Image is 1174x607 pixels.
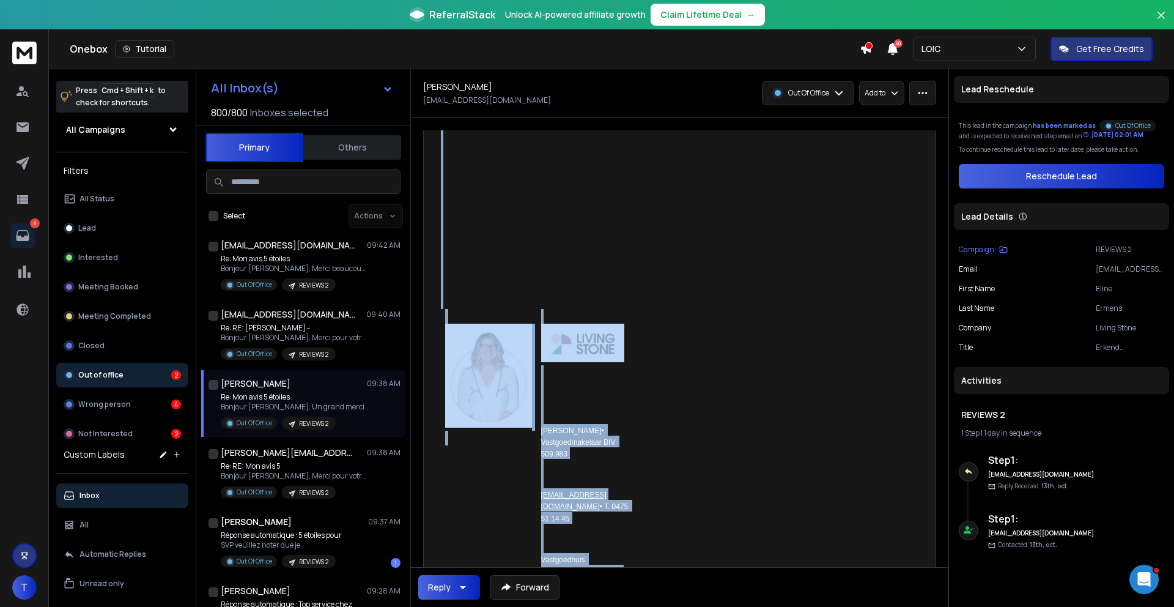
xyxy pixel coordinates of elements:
img: 38d1536f-83ba-4239-bef9-49fc980dfc41.jpeg [445,324,532,430]
div: [DATE] 02:01 AM [1083,130,1143,140]
div: This lead in the campaign and is expected to receive next step email on [959,117,1164,140]
p: 09:42 AM [367,240,401,250]
p: Eline [1096,284,1164,294]
p: Get Free Credits [1076,43,1144,55]
span: Vastgoedhuis [GEOGRAPHIC_DATA] [541,556,618,576]
div: | [961,428,1162,438]
p: REVIEWS 2 [299,488,328,497]
p: REVIEWS 2 [299,350,328,359]
p: Lead Details [961,210,1013,223]
h6: [EMAIL_ADDRESS][DOMAIN_NAME] [988,470,1095,479]
p: Inbox [79,491,100,501]
p: Unread only [79,579,124,589]
p: Out Of Office [1115,121,1151,130]
p: 09:28 AM [367,586,401,596]
span: 1 day in sequence [984,428,1041,438]
button: Automatic Replies [56,542,188,567]
p: Lead [78,223,96,233]
button: Forward [490,575,559,600]
div: 4 [171,400,181,409]
h6: [EMAIL_ADDRESS][DOMAIN_NAME] [988,529,1095,538]
p: Automatic Replies [79,549,146,559]
p: Erkend vastgoedmakelaar [1096,343,1164,352]
h3: Custom Labels [64,449,125,461]
h1: [PERSON_NAME] [221,378,290,390]
p: Last Name [959,303,994,313]
iframe: Intercom live chat [1129,565,1159,594]
button: Others [303,134,401,161]
h1: [EMAIL_ADDRESS][DOMAIN_NAME] +1 [221,308,355,321]
p: REVIEWS 2 [1096,245,1164,255]
a: [EMAIL_ADDRESS][DOMAIN_NAME] [541,489,607,511]
p: Bonjour [PERSON_NAME], Merci pour votre réaction [221,471,367,481]
h1: [EMAIL_ADDRESS][DOMAIN_NAME] +2 [221,239,355,251]
p: Contacted [998,540,1057,549]
p: SVP veuillez noter que je [221,540,342,550]
p: Reply Received [998,482,1069,491]
span: 13th, oct. [1030,540,1057,549]
p: REVIEWS 2 [299,419,328,428]
p: LOIC [921,43,945,55]
p: To continue reschedule this lead to later date, please take action. [959,145,1164,154]
p: Add to [865,88,885,98]
h3: Inboxes selected [250,105,328,120]
label: Select [223,211,245,221]
button: Lead [56,216,188,240]
h1: All Campaigns [66,124,125,136]
button: Inbox [56,483,188,508]
span: 1 Step [961,428,980,438]
h1: [PERSON_NAME] [221,516,292,528]
button: All Status [56,187,188,211]
button: T [12,575,37,600]
p: Unlock AI-powered affiliate growth [505,9,646,21]
p: Interested [78,253,118,263]
div: 2 [171,370,181,380]
button: Reschedule Lead [959,164,1164,188]
p: REVIEWS 2 [299,281,328,290]
div: 2 [171,429,181,439]
h1: All Inbox(s) [211,82,279,94]
p: Company [959,323,991,333]
button: Wrong person4 [56,392,188,417]
p: 09:38 AM [367,379,401,389]
span: [EMAIL_ADDRESS][DOMAIN_NAME] [541,491,607,511]
p: 09:40 AM [366,310,401,319]
p: [EMAIL_ADDRESS][DOMAIN_NAME] [423,95,551,105]
p: Out of office [78,370,124,380]
p: Out Of Office [237,280,272,289]
p: Re: Mon avis 5 étoiles [221,392,364,402]
p: Réponse automatique : 5 étoiles pour [221,531,342,540]
p: Wrong person [78,400,131,409]
button: Closed [56,333,188,358]
p: Not Interested [78,429,133,439]
span: 800 / 800 [211,105,248,120]
button: All Campaigns [56,117,188,142]
button: Close banner [1153,7,1169,37]
span: [PERSON_NAME] [541,426,602,435]
a: 8 [10,223,35,248]
button: Interested [56,245,188,270]
p: Bonjour [PERSON_NAME], Merci pour votre retour [221,333,367,343]
p: Re: RE: Mon avis 5 [221,461,367,471]
p: Living Stone [1096,323,1164,333]
p: 8 [30,218,40,228]
span: ReferralStack [429,7,495,22]
span: • T. 0475 51 14 45 [541,502,630,523]
div: 1 [391,558,401,568]
p: Re: Mon avis 5 étoiles [221,254,367,264]
span: • Vastgoedmakelaar BIV 509.983 [541,426,618,458]
h1: [PERSON_NAME] [221,585,290,597]
p: Out Of Office [237,488,272,497]
p: Title [959,343,973,352]
p: Email [959,264,978,274]
h3: Filters [56,162,188,179]
h6: Step 1 : [988,512,1095,526]
button: Primary [205,133,303,162]
button: Get Free Credits [1050,37,1153,61]
button: Tutorial [115,40,174,58]
p: Out Of Office [237,557,272,566]
button: Unread only [56,572,188,596]
p: Meeting Booked [78,282,138,292]
button: Meeting Completed [56,304,188,329]
p: Out Of Office [237,419,272,428]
